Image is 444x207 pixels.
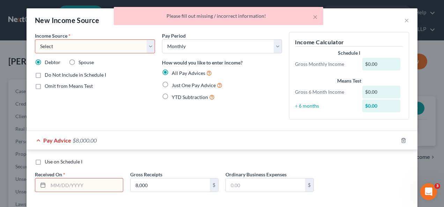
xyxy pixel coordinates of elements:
span: Just One Pay Advice [172,82,216,88]
span: Pay Advice [43,137,71,144]
div: $0.00 [362,86,401,98]
div: Please fill out missing / incorrect information! [119,13,318,20]
span: Spouse [79,59,94,65]
h5: Income Calculator [295,38,403,47]
iframe: Intercom live chat [420,183,437,200]
div: $0.00 [362,100,401,112]
div: ÷ 6 months [291,102,359,109]
div: Gross 6 Month Income [291,89,359,95]
label: Gross Receipts [130,171,162,178]
label: Ordinary Business Expenses [225,171,287,178]
span: Use on Schedule I [45,159,82,164]
span: Omit from Means Test [45,83,93,89]
span: Income Source [35,33,67,39]
label: How would you like to enter income? [162,59,243,66]
span: Do Not Include in Schedule I [45,72,106,78]
span: $8,000.00 [73,137,97,144]
div: $ [305,178,313,192]
input: MM/DD/YYYY [48,178,123,192]
div: Gross Monthly Income [291,61,359,68]
span: Received On [35,171,62,177]
div: $ [210,178,218,192]
div: Schedule I [295,49,403,56]
div: $0.00 [362,58,401,70]
button: × [313,13,318,21]
span: 3 [435,183,440,189]
label: Pay Period [162,32,186,39]
input: 0.00 [226,178,305,192]
span: YTD Subtraction [172,94,208,100]
span: Debtor [45,59,60,65]
input: 0.00 [131,178,210,192]
span: All Pay Advices [172,70,205,76]
div: Means Test [295,77,403,84]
